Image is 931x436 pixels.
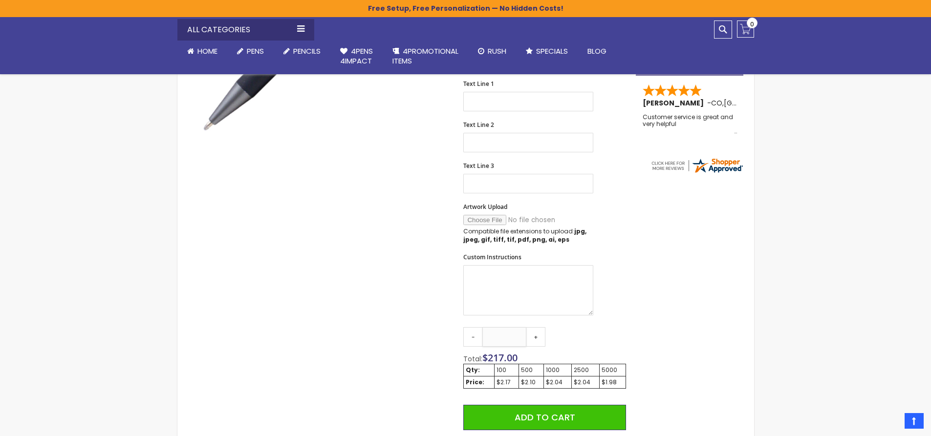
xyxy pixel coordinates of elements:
[468,41,516,62] a: Rush
[466,366,480,374] strong: Qty:
[463,80,494,88] span: Text Line 1
[711,98,722,108] span: CO
[737,21,754,38] a: 0
[578,41,616,62] a: Blog
[463,327,483,347] a: -
[521,366,541,374] div: 500
[177,19,314,41] div: All Categories
[340,46,373,66] span: 4Pens 4impact
[463,405,626,430] button: Add to Cart
[526,327,545,347] a: +
[177,41,227,62] a: Home
[643,114,737,135] div: Customer service is great and very helpful
[587,46,606,56] span: Blog
[546,378,569,386] div: $2.04
[602,378,624,386] div: $1.98
[482,351,518,364] span: $
[463,121,494,129] span: Text Line 2
[750,20,754,29] span: 0
[463,227,586,243] strong: jpg, jpeg, gif, tiff, tif, pdf, png, ai, eps
[463,228,593,243] p: Compatible file extensions to upload:
[293,46,321,56] span: Pencils
[546,366,569,374] div: 1000
[724,98,796,108] span: [GEOGRAPHIC_DATA]
[463,253,521,261] span: Custom Instructions
[392,46,458,66] span: 4PROMOTIONAL ITEMS
[497,366,517,374] div: 100
[574,378,597,386] div: $2.04
[247,46,264,56] span: Pens
[650,157,744,174] img: 4pens.com widget logo
[274,41,330,62] a: Pencils
[488,351,518,364] span: 217.00
[536,46,568,56] span: Specials
[516,41,578,62] a: Specials
[330,41,383,72] a: 4Pens4impact
[197,46,217,56] span: Home
[574,366,597,374] div: 2500
[650,168,744,176] a: 4pens.com certificate URL
[521,378,541,386] div: $2.10
[463,162,494,170] span: Text Line 3
[463,354,482,364] span: Total:
[515,411,575,423] span: Add to Cart
[383,41,468,72] a: 4PROMOTIONALITEMS
[227,41,274,62] a: Pens
[463,203,507,211] span: Artwork Upload
[488,46,506,56] span: Rush
[466,378,484,386] strong: Price:
[643,98,707,108] span: [PERSON_NAME]
[707,98,796,108] span: - ,
[497,378,517,386] div: $2.17
[602,366,624,374] div: 5000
